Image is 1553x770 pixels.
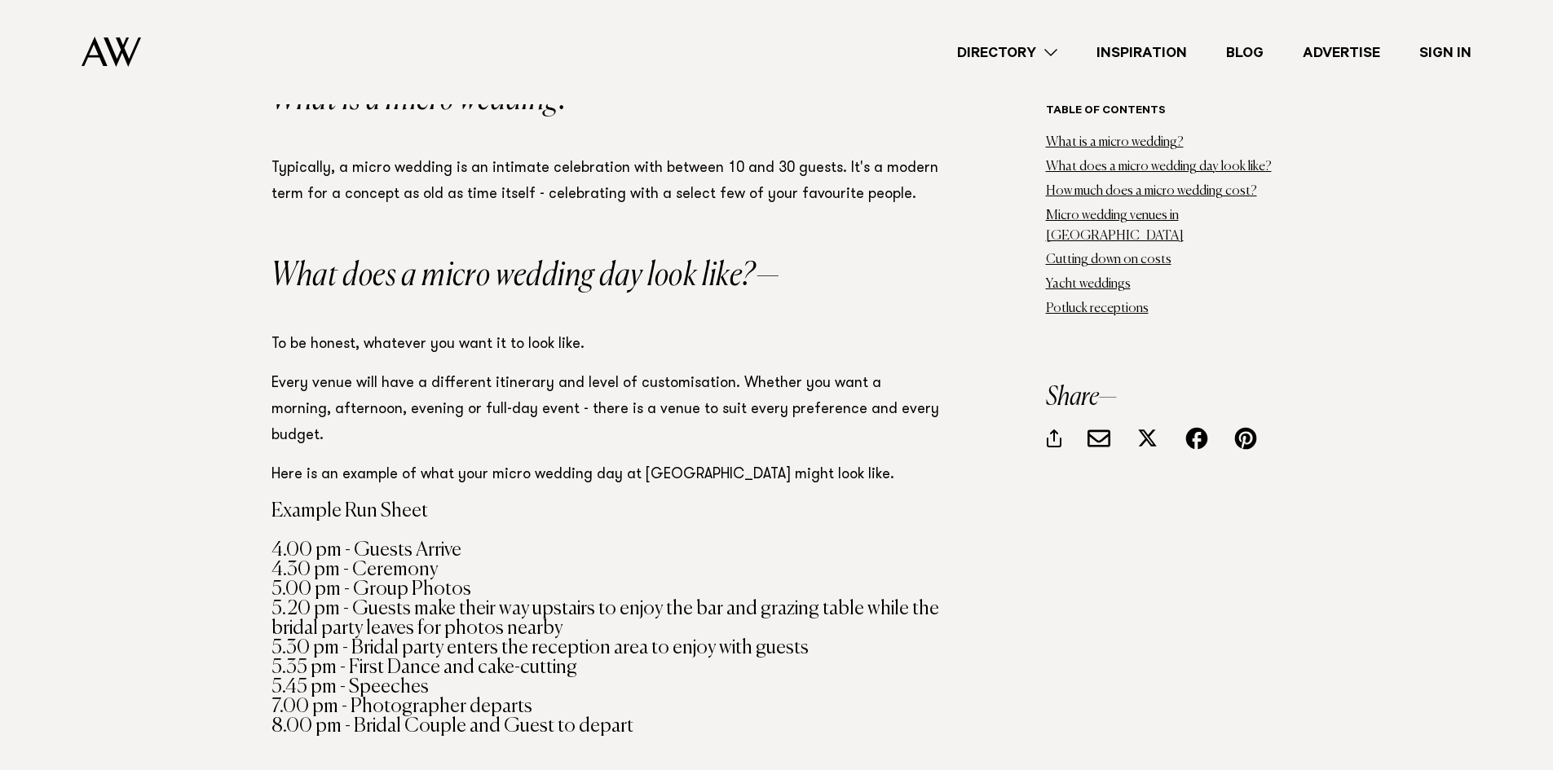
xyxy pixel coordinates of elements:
[82,37,141,67] img: Auckland Weddings Logo
[1046,253,1171,266] a: Cutting down on costs
[938,42,1077,64] a: Directory
[271,462,940,488] p: Here is an example of what your micro wedding day at [GEOGRAPHIC_DATA] might look like.
[1207,42,1283,64] a: Blog
[1046,161,1272,174] a: What does a micro wedding day look like?
[271,501,940,736] h4: Example Run Sheet 4.00 pm - Guests Arrive 4.30 pm - Ceremony 5.00 pm - Group Photos 5.20 pm - Gue...
[1046,302,1149,315] a: Potluck receptions
[1283,42,1400,64] a: Advertise
[271,371,940,449] p: Every venue will have a different itinerary and level of customisation. Whether you want a mornin...
[271,156,940,208] p: Typically, a micro wedding is an intimate celebration with between 10 and 30 guests. It's a moder...
[1046,278,1131,291] a: Yacht weddings
[1046,104,1282,120] h6: Table of contents
[1046,136,1184,149] a: What is a micro wedding?
[1046,385,1282,411] h3: Share
[271,332,940,358] p: To be honest, whatever you want it to look like.
[1046,209,1184,243] a: Micro wedding venues in [GEOGRAPHIC_DATA]
[1046,185,1257,198] a: How much does a micro wedding cost?
[1077,42,1207,64] a: Inspiration
[1400,42,1491,64] a: Sign In
[271,260,940,293] h2: What does a micro wedding day look like?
